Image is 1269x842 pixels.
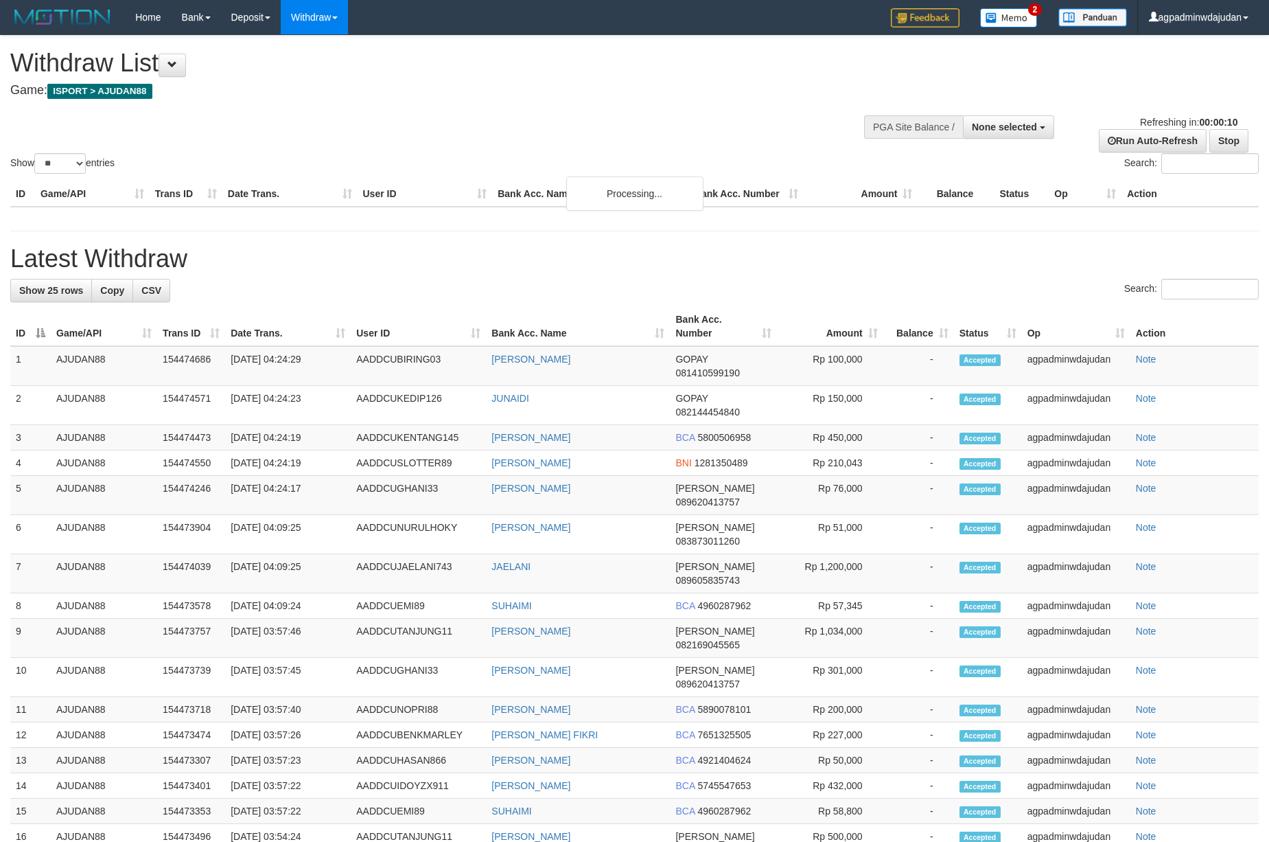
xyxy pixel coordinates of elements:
[10,773,51,799] td: 14
[883,593,954,619] td: -
[1058,8,1127,27] img: panduan.png
[675,497,739,508] span: Copy 089620413757 to clipboard
[918,181,994,207] th: Balance
[225,658,351,697] td: [DATE] 03:57:45
[1124,153,1259,174] label: Search:
[157,619,225,658] td: 154473757
[351,748,486,773] td: AADDCUHASAN866
[1028,3,1043,16] span: 2
[10,84,833,98] h4: Game:
[351,619,486,658] td: AADDCUTANJUNG11
[491,665,570,676] a: [PERSON_NAME]
[1022,476,1130,515] td: agpadminwdajudan
[675,665,754,676] span: [PERSON_NAME]
[51,697,157,722] td: AJUDAN88
[225,451,351,476] td: [DATE] 04:24:19
[1022,799,1130,824] td: agpadminwdajudan
[10,7,115,27] img: MOTION_logo.png
[51,386,157,425] td: AJUDAN88
[1022,773,1130,799] td: agpadminwdajudan
[225,346,351,386] td: [DATE] 04:24:29
[972,122,1037,133] span: None selected
[351,346,486,386] td: AADDCUBIRING03
[1022,386,1130,425] td: agpadminwdajudan
[883,748,954,773] td: -
[675,679,739,690] span: Copy 089620413757 to clipboard
[1022,425,1130,451] td: agpadminwdajudan
[777,425,883,451] td: Rp 450,000
[959,562,1001,573] span: Accepted
[225,425,351,451] td: [DATE] 04:24:19
[675,407,739,418] span: Copy 082144454840 to clipboard
[883,697,954,722] td: -
[1136,831,1156,842] a: Note
[697,432,751,443] span: Copy 5800506958 to clipboard
[51,722,157,748] td: AJUDAN88
[157,773,225,799] td: 154473401
[225,697,351,722] td: [DATE] 03:57:40
[157,346,225,386] td: 154474686
[491,755,570,766] a: [PERSON_NAME]
[351,307,486,346] th: User ID: activate to sort column ascending
[1136,483,1156,494] a: Note
[1049,181,1121,207] th: Op
[675,831,754,842] span: [PERSON_NAME]
[883,554,954,593] td: -
[51,773,157,799] td: AJUDAN88
[10,476,51,515] td: 5
[883,451,954,476] td: -
[1136,665,1156,676] a: Note
[1136,561,1156,572] a: Note
[157,451,225,476] td: 154474550
[10,748,51,773] td: 13
[10,515,51,554] td: 6
[51,451,157,476] td: AJUDAN88
[491,626,570,637] a: [PERSON_NAME]
[51,554,157,593] td: AJUDAN88
[351,773,486,799] td: AADDCUIDOYZX911
[491,354,570,365] a: [PERSON_NAME]
[225,307,351,346] th: Date Trans.: activate to sort column ascending
[491,522,570,533] a: [PERSON_NAME]
[689,181,804,207] th: Bank Acc. Number
[777,307,883,346] th: Amount: activate to sort column ascending
[47,84,152,99] span: ISPORT > AJUDAN88
[675,367,739,378] span: Copy 081410599190 to clipboard
[1136,393,1156,404] a: Note
[675,729,695,740] span: BCA
[883,658,954,697] td: -
[1121,181,1259,207] th: Action
[51,515,157,554] td: AJUDAN88
[864,115,963,139] div: PGA Site Balance /
[1161,279,1259,299] input: Search:
[491,483,570,494] a: [PERSON_NAME]
[1022,554,1130,593] td: agpadminwdajudan
[351,515,486,554] td: AADDCUNURULHOKY
[225,619,351,658] td: [DATE] 03:57:46
[980,8,1038,27] img: Button%20Memo.svg
[351,799,486,824] td: AADDCUEMI89
[675,393,708,404] span: GOPAY
[157,748,225,773] td: 154473307
[777,554,883,593] td: Rp 1,200,000
[51,346,157,386] td: AJUDAN88
[141,285,161,296] span: CSV
[100,285,124,296] span: Copy
[675,432,695,443] span: BCA
[225,386,351,425] td: [DATE] 04:24:23
[1136,780,1156,791] a: Note
[959,458,1001,470] span: Accepted
[675,600,695,611] span: BCA
[51,307,157,346] th: Game/API: activate to sort column ascending
[1199,117,1237,128] strong: 00:00:10
[777,658,883,697] td: Rp 301,000
[777,386,883,425] td: Rp 150,000
[51,425,157,451] td: AJUDAN88
[491,831,570,842] a: [PERSON_NAME]
[1022,658,1130,697] td: agpadminwdajudan
[225,476,351,515] td: [DATE] 04:24:17
[959,755,1001,767] span: Accepted
[157,722,225,748] td: 154473474
[675,575,739,586] span: Copy 089605835743 to clipboard
[1136,522,1156,533] a: Note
